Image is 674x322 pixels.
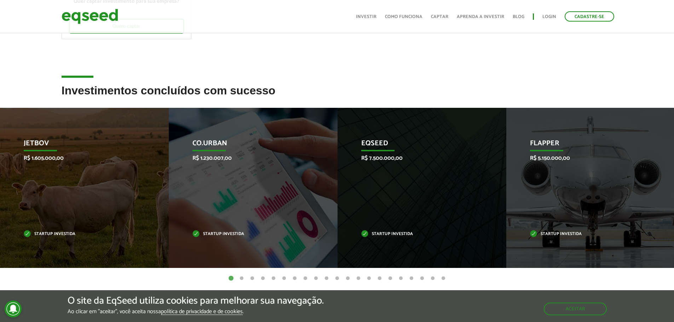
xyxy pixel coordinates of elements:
[161,309,243,315] a: política de privacidade e de cookies
[68,295,324,306] h5: O site da EqSeed utiliza cookies para melhorar sua navegação.
[24,155,134,162] p: R$ 1.605.000,00
[530,139,641,151] p: Flapper
[281,275,288,282] button: 6 of 21
[365,275,373,282] button: 14 of 21
[259,275,266,282] button: 4 of 21
[355,275,362,282] button: 13 of 21
[457,14,504,19] a: Aprenda a investir
[62,7,118,26] img: EqSeed
[68,308,324,315] p: Ao clicar em "aceitar", você aceita nossa .
[544,303,607,315] button: Aceitar
[192,232,303,236] p: Startup investida
[24,139,134,151] p: JetBov
[312,275,319,282] button: 9 of 21
[344,275,351,282] button: 12 of 21
[419,275,426,282] button: 19 of 21
[24,232,134,236] p: Startup investida
[385,14,422,19] a: Como funciona
[361,155,472,162] p: R$ 7.500.000,00
[376,275,383,282] button: 15 of 21
[542,14,556,19] a: Login
[565,11,614,22] a: Cadastre-se
[361,232,472,236] p: Startup investida
[291,275,298,282] button: 7 of 21
[323,275,330,282] button: 10 of 21
[334,275,341,282] button: 11 of 21
[270,275,277,282] button: 5 of 21
[62,84,613,107] h2: Investimentos concluídos com sucesso
[387,275,394,282] button: 16 of 21
[192,155,303,162] p: R$ 1.230.007,00
[356,14,376,19] a: Investir
[530,232,641,236] p: Startup investida
[513,14,524,19] a: Blog
[408,275,415,282] button: 18 of 21
[431,14,448,19] a: Captar
[238,275,245,282] button: 2 of 21
[302,275,309,282] button: 8 of 21
[530,155,641,162] p: R$ 5.150.000,00
[397,275,404,282] button: 17 of 21
[192,139,303,151] p: Co.Urban
[429,275,436,282] button: 20 of 21
[361,139,472,151] p: EqSeed
[249,275,256,282] button: 3 of 21
[440,275,447,282] button: 21 of 21
[227,275,235,282] button: 1 of 21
